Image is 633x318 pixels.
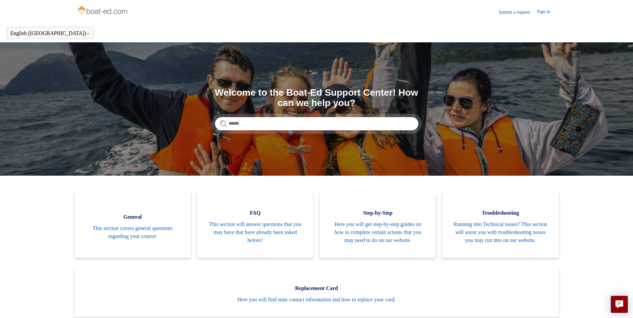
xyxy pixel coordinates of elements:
[611,296,628,313] button: Live chat
[75,268,559,317] a: Replacement Card Here you will find state contact information and how to replace your card.
[330,209,426,217] span: Step-by-Step
[85,296,549,304] span: Here you will find state contact information and how to replace your card.
[320,192,436,258] a: Step-by-Step Here you will get step-by-step guides on how to complete certain actions that you ma...
[75,192,191,258] a: General This section covers general questions regarding your course!
[10,30,90,36] button: English ([GEOGRAPHIC_DATA])
[197,192,313,258] a: FAQ This section will answer questions that you may have that have already been asked before!
[330,220,426,244] span: Here you will get step-by-step guides on how to complete certain actions that you may need to do ...
[85,213,181,221] span: General
[207,209,303,217] span: FAQ
[85,284,549,292] span: Replacement Card
[452,209,549,217] span: Troubleshooting
[537,8,557,16] a: Sign in
[442,192,559,258] a: Troubleshooting Running into Technical issues? This section will assist you with troubleshooting ...
[499,9,537,16] a: Submit a request
[76,4,129,17] img: Boat-Ed Help Center home page
[452,220,549,244] span: Running into Technical issues? This section will assist you with troubleshooting issues you may r...
[85,224,181,240] span: This section covers general questions regarding your course!
[207,220,303,244] span: This section will answer questions that you may have that have already been asked before!
[215,117,418,130] input: Search
[215,88,418,108] h1: Welcome to the Boat-Ed Support Center! How can we help you?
